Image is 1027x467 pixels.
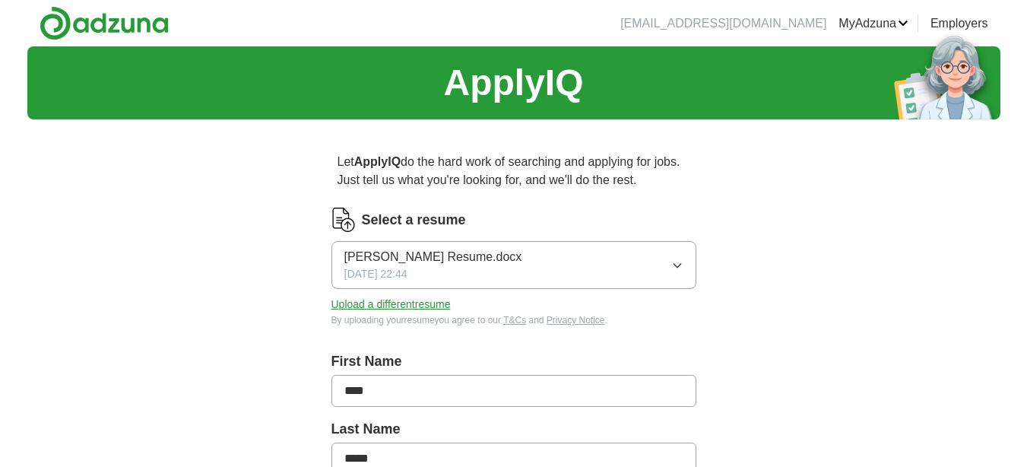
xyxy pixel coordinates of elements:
label: First Name [331,351,696,372]
label: Select a resume [362,210,466,230]
h1: ApplyIQ [443,56,583,110]
a: T&Cs [503,315,526,326]
button: [PERSON_NAME] Resume.docx[DATE] 22:44 [331,241,696,289]
li: [EMAIL_ADDRESS][DOMAIN_NAME] [620,14,826,33]
a: Employers [930,14,988,33]
span: [DATE] 22:44 [344,266,407,282]
span: [PERSON_NAME] Resume.docx [344,248,522,266]
strong: ApplyIQ [354,155,401,168]
p: Let do the hard work of searching and applying for jobs. Just tell us what you're looking for, an... [331,147,696,195]
label: Last Name [331,419,696,440]
button: Upload a differentresume [331,297,451,313]
a: Privacy Notice [547,315,605,326]
a: MyAdzuna [838,14,908,33]
img: CV Icon [331,208,356,232]
div: By uploading your resume you agree to our and . [331,313,696,327]
img: Adzuna logo [40,6,169,40]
